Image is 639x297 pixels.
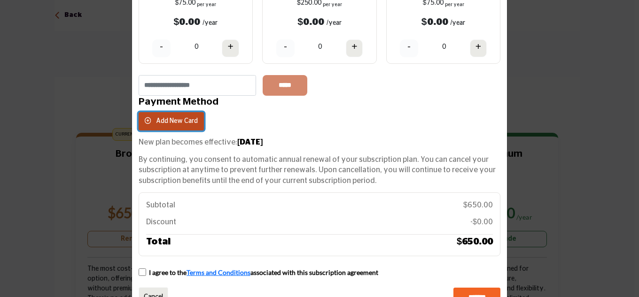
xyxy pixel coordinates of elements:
[451,20,466,26] span: /year
[195,42,198,52] p: 0
[222,39,239,57] button: +
[187,268,250,276] a: Terms and Conditions
[146,200,175,210] p: Subtotal
[197,2,216,7] sub: per year
[149,268,378,277] p: I agree to the associated with this subscription agreement
[475,41,481,53] h4: +
[146,217,176,227] p: Discount
[174,17,201,27] b: $0.00
[146,235,171,249] h5: Total
[323,2,342,7] sub: per year
[470,217,493,227] p: -$0.00
[346,39,363,57] button: +
[297,17,324,27] b: $0.00
[156,118,198,124] span: Add New Card
[351,41,357,53] h4: +
[139,154,500,186] p: By continuing, you consent to automatic annual renewal of your subscription plan. You can cancel ...
[237,138,263,146] strong: [DATE]
[139,112,204,130] button: Add New Card
[463,200,493,210] p: $650.00
[318,42,322,52] p: 0
[421,17,448,27] b: $0.00
[139,96,500,107] h4: Payment Method
[442,42,446,52] p: 0
[227,41,233,53] h4: +
[327,20,342,26] span: /year
[139,137,500,147] p: New plan becomes effective:
[445,2,464,7] sub: per year
[457,235,493,249] h5: $650.00
[470,39,487,57] button: +
[203,20,218,26] span: /year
